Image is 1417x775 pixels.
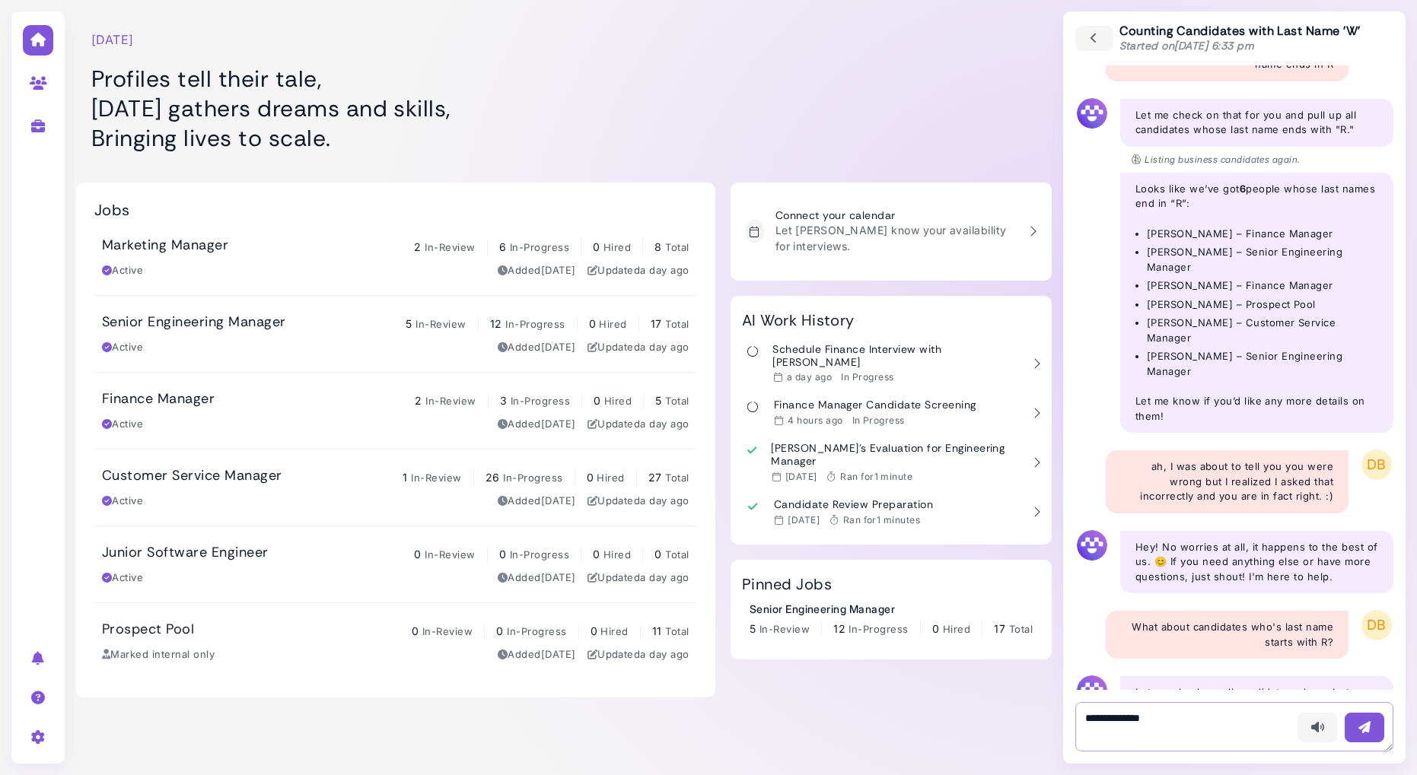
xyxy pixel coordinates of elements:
[597,472,624,484] span: Hired
[102,340,143,355] div: Active
[412,624,419,637] span: 0
[1147,297,1378,313] li: [PERSON_NAME] – Prospect Pool
[648,471,662,484] span: 27
[496,624,503,637] span: 0
[94,603,697,679] a: Prospect Pool 0 In-Review 0 In-Progress 0 Hired 11 Total Marked internal only Added[DATE] Updated...
[852,414,905,427] div: In Progress
[841,371,893,383] div: In Progress
[1135,182,1378,211] p: Looks like we’ve got people whose last names end in “R”:
[94,296,697,372] a: Senior Engineering Manager 5 In-Review 12 In-Progress 0 Hired 17 Total Active Added[DATE] Updated...
[499,548,506,561] span: 0
[640,648,689,660] time: Sep 10, 2025
[785,471,817,482] time: Sep 08, 2025
[771,442,1021,468] h3: [PERSON_NAME]'s Evaluation for Engineering Manager
[507,625,566,637] span: In-Progress
[1009,623,1033,635] span: Total
[587,494,689,509] div: Updated
[1147,245,1378,275] li: [PERSON_NAME] – Senior Engineering Manager
[91,30,134,49] time: [DATE]
[1135,685,1378,715] p: Let me check on all candidates whose last name starts with "R" for you.
[102,263,143,278] div: Active
[788,514,820,526] time: Sep 08, 2025
[665,241,689,253] span: Total
[415,394,422,407] span: 2
[541,341,576,353] time: Sep 03, 2025
[1106,450,1349,513] div: ah, I was about to tell you you were wrong but I realized I asked that incorrectly and you are in...
[833,622,845,635] span: 12
[589,317,596,330] span: 0
[591,624,597,637] span: 0
[1135,394,1378,424] p: Let me know if you’d like any more details on them!
[599,318,626,330] span: Hired
[511,395,570,407] span: In-Progress
[587,340,689,355] div: Updated
[510,548,569,561] span: In-Progress
[994,622,1005,635] span: 17
[750,601,1033,637] a: Senior Engineering Manager 5 In-Review 12 In-Progress 0 Hired 17 Total
[587,417,689,432] div: Updated
[94,373,697,449] a: Finance Manager 2 In-Review 3 In-Progress 0 Hired 5 Total Active Added[DATE] Updateda day ago
[541,418,576,430] time: Sep 03, 2025
[652,624,662,637] span: 11
[665,318,689,330] span: Total
[1135,108,1378,138] p: Let me check on that for you and pull up all candidates whose last name ends with "R."
[1147,227,1378,242] li: [PERSON_NAME] – Finance Manager
[94,219,697,295] a: Marketing Manager 2 In-Review 6 In-Progress 0 Hired 8 Total Active Added[DATE] Updateda day ago
[654,240,661,253] span: 8
[843,514,921,526] span: Ran for 1 minutes
[94,201,130,219] h2: Jobs
[775,209,1017,222] h3: Connect your calendar
[498,263,576,278] div: Added
[541,494,576,507] time: Sep 03, 2025
[665,625,689,637] span: Total
[94,449,697,526] a: Customer Service Manager 1 In-Review 26 In-Progress 0 Hired 27 Total Active Added[DATE] Updateda ...
[503,472,562,484] span: In-Progress
[1135,540,1378,585] p: Hey! No worries at all, it happens to the best of us. 😊 If you need anything else or have more qu...
[593,240,600,253] span: 0
[640,264,689,276] time: Sep 10, 2025
[102,314,285,331] h3: Senior Engineering Manager
[738,202,1044,262] a: Connect your calendar Let [PERSON_NAME] know your availability for interviews.
[840,471,912,482] span: Ran for 1 minute
[750,622,756,635] span: 5
[102,417,143,432] div: Active
[1240,183,1246,195] strong: 6
[102,237,228,254] h3: Marketing Manager
[594,394,600,407] span: 0
[788,414,842,426] time: Sep 11, 2025
[414,240,421,253] span: 2
[640,341,689,353] time: Sep 10, 2025
[849,623,908,635] span: In-Progress
[640,418,689,430] time: Sep 10, 2025
[774,399,976,411] h3: Finance Manager Candidate Screening
[498,494,576,509] div: Added
[654,548,661,561] span: 0
[1147,349,1378,379] li: [PERSON_NAME] – Senior Engineering Manager
[411,472,461,484] span: In-Review
[600,625,628,637] span: Hired
[102,621,194,638] h3: Prospect Pool
[403,471,407,484] span: 1
[1147,316,1378,345] li: [PERSON_NAME] – Customer Service Manager
[406,317,412,330] span: 5
[425,395,476,407] span: In-Review
[593,548,600,561] span: 0
[665,548,689,561] span: Total
[505,318,565,330] span: In-Progress
[102,391,215,408] h3: Finance Manager
[416,318,466,330] span: In-Review
[102,545,269,561] h3: Junior Software Engineer
[102,494,143,509] div: Active
[665,395,689,407] span: Total
[774,498,933,511] h3: Candidate Review Preparation
[1361,449,1392,480] span: DB
[742,575,832,593] h2: Pinned Jobs
[1174,39,1254,52] time: [DATE] 6:33 pm
[102,647,215,662] div: Marked internal only
[750,601,1033,617] div: Senior Engineering Manager
[422,625,473,637] span: In-Review
[498,647,576,662] div: Added
[787,371,832,383] time: Sep 10, 2025
[498,417,576,432] div: Added
[587,647,689,662] div: Updated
